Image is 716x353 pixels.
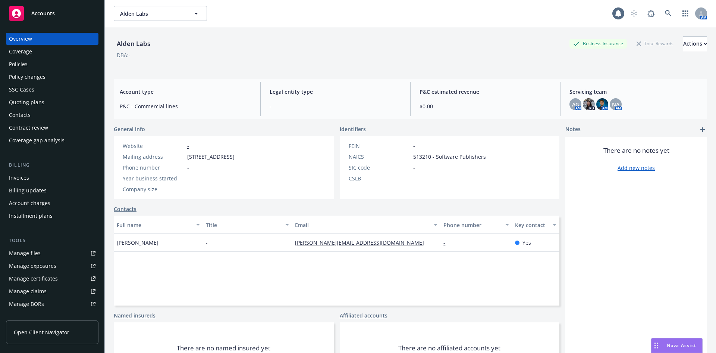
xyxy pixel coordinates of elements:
[123,153,184,161] div: Mailing address
[206,221,281,229] div: Title
[413,164,415,171] span: -
[413,142,415,150] span: -
[6,33,98,45] a: Overview
[667,342,696,349] span: Nova Assist
[120,10,185,18] span: Alden Labs
[583,98,595,110] img: photo
[117,51,131,59] div: DBA: -
[340,312,387,319] a: Affiliated accounts
[187,185,189,193] span: -
[443,221,500,229] div: Phone number
[9,285,47,297] div: Manage claims
[6,96,98,108] a: Quoting plans
[9,96,44,108] div: Quoting plans
[9,84,34,96] div: SSC Cases
[349,174,410,182] div: CSLB
[349,164,410,171] div: SIC code
[6,237,98,244] div: Tools
[420,102,551,110] span: $0.00
[9,71,45,83] div: Policy changes
[9,260,56,272] div: Manage exposures
[349,153,410,161] div: NAICS
[203,216,292,234] button: Title
[512,216,559,234] button: Key contact
[9,134,65,146] div: Coverage gap analysis
[6,161,98,169] div: Billing
[651,338,703,353] button: Nova Assist
[6,84,98,96] a: SSC Cases
[206,239,208,247] span: -
[398,344,500,353] span: There are no affiliated accounts yet
[117,239,158,247] span: [PERSON_NAME]
[9,58,28,70] div: Policies
[522,239,531,247] span: Yes
[413,153,486,161] span: 513210 - Software Publishers
[292,216,440,234] button: Email
[6,185,98,196] a: Billing updates
[644,6,659,21] a: Report a Bug
[651,338,661,353] div: Drag to move
[123,174,184,182] div: Year business started
[9,109,31,121] div: Contacts
[6,311,98,323] a: Summary of insurance
[9,33,32,45] div: Overview
[187,153,235,161] span: [STREET_ADDRESS]
[683,36,707,51] button: Actions
[295,239,430,246] a: [PERSON_NAME][EMAIL_ADDRESS][DOMAIN_NAME]
[6,273,98,285] a: Manage certificates
[123,142,184,150] div: Website
[6,58,98,70] a: Policies
[9,247,41,259] div: Manage files
[6,260,98,272] a: Manage exposures
[443,239,451,246] a: -
[6,298,98,310] a: Manage BORs
[6,210,98,222] a: Installment plans
[270,88,401,96] span: Legal entity type
[9,210,53,222] div: Installment plans
[440,216,512,234] button: Phone number
[120,88,251,96] span: Account type
[6,172,98,184] a: Invoices
[683,37,707,51] div: Actions
[123,185,184,193] div: Company size
[9,273,58,285] div: Manage certificates
[14,328,69,336] span: Open Client Navigator
[117,221,192,229] div: Full name
[295,221,429,229] div: Email
[420,88,551,96] span: P&C estimated revenue
[618,164,655,172] a: Add new notes
[340,125,366,133] span: Identifiers
[603,146,669,155] span: There are no notes yet
[9,197,50,209] div: Account charges
[6,3,98,24] a: Accounts
[6,122,98,134] a: Contract review
[596,98,608,110] img: photo
[6,134,98,146] a: Coverage gap analysis
[123,164,184,171] div: Phone number
[114,6,207,21] button: Alden Labs
[9,172,29,184] div: Invoices
[114,39,153,49] div: Alden Labs
[114,125,145,133] span: General info
[114,205,136,213] a: Contacts
[187,164,189,171] span: -
[120,102,251,110] span: P&C - Commercial lines
[626,6,641,21] a: Start snowing
[678,6,693,21] a: Switch app
[569,39,627,48] div: Business Insurance
[6,46,98,58] a: Coverage
[569,88,701,96] span: Servicing team
[31,10,55,16] span: Accounts
[349,142,410,150] div: FEIN
[187,142,189,149] a: -
[9,298,44,310] div: Manage BORs
[9,311,66,323] div: Summary of insurance
[187,174,189,182] span: -
[6,285,98,297] a: Manage claims
[515,221,548,229] div: Key contact
[6,109,98,121] a: Contacts
[572,100,579,108] span: AG
[612,100,619,108] span: NA
[661,6,676,21] a: Search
